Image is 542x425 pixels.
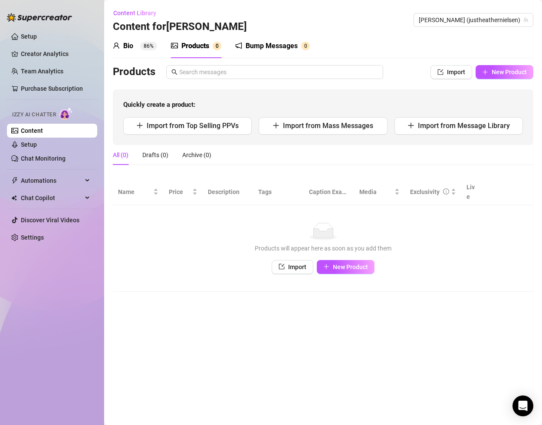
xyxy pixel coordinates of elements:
a: Content [21,127,43,134]
span: search [171,69,177,75]
span: Import [288,264,306,270]
button: Import [430,65,472,79]
div: Bump Messages [246,41,298,51]
div: Drafts (0) [142,150,168,160]
div: Archive (0) [182,150,211,160]
button: Content Library [113,6,163,20]
span: Name [118,187,151,197]
a: Setup [21,33,37,40]
button: Import from Mass Messages [259,117,387,135]
span: Import from Message Library [418,122,510,130]
span: notification [235,42,242,49]
div: Bio [123,41,133,51]
span: plus [482,69,488,75]
button: Import [272,260,313,274]
span: Price [169,187,191,197]
h3: Content for [PERSON_NAME] [113,20,247,34]
span: info-circle [443,188,449,194]
a: Settings [21,234,44,241]
th: Description [203,179,253,205]
th: Media [354,179,405,205]
span: New Product [333,264,368,270]
sup: 86% [140,42,157,50]
a: Team Analytics [21,68,63,75]
button: New Product [317,260,374,274]
sup: 0 [213,42,221,50]
span: Import from Top Selling PPVs [147,122,239,130]
a: Creator Analytics [21,47,90,61]
span: team [523,17,529,23]
div: Products will appear here as soon as you add them [122,244,525,253]
sup: 0 [301,42,310,50]
span: Import from Mass Messages [283,122,373,130]
span: import [437,69,443,75]
th: Tags [253,179,304,205]
th: Live [461,179,483,205]
span: Heather (justheathernielsen) [419,13,528,26]
span: plus [273,122,279,129]
a: Chat Monitoring [21,155,66,162]
img: logo-BBDzfeDw.svg [7,13,72,22]
a: Discover Viral Videos [21,217,79,224]
span: Import [447,69,465,76]
div: Exclusivity [410,187,440,197]
th: Name [113,179,164,205]
a: Purchase Subscription [21,85,83,92]
span: import [279,264,285,270]
th: Price [164,179,203,205]
div: All (0) [113,150,128,160]
input: Search messages [179,67,378,77]
span: picture [171,42,178,49]
th: Caption Example [304,179,355,205]
button: Import from Message Library [394,117,523,135]
button: Import from Top Selling PPVs [123,117,252,135]
span: plus [407,122,414,129]
div: Products [181,41,209,51]
span: New Product [492,69,527,76]
span: thunderbolt [11,177,18,184]
img: AI Chatter [59,107,73,120]
div: Open Intercom Messenger [512,395,533,416]
a: Setup [21,141,37,148]
span: Automations [21,174,82,188]
span: plus [323,264,329,270]
span: Media [359,187,393,197]
img: Chat Copilot [11,195,17,201]
strong: Quickly create a product: [123,101,195,109]
span: user [113,42,120,49]
h3: Products [113,65,155,79]
span: Content Library [113,10,156,16]
span: Chat Copilot [21,191,82,205]
span: Izzy AI Chatter [12,111,56,119]
button: New Product [476,65,533,79]
span: plus [136,122,143,129]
